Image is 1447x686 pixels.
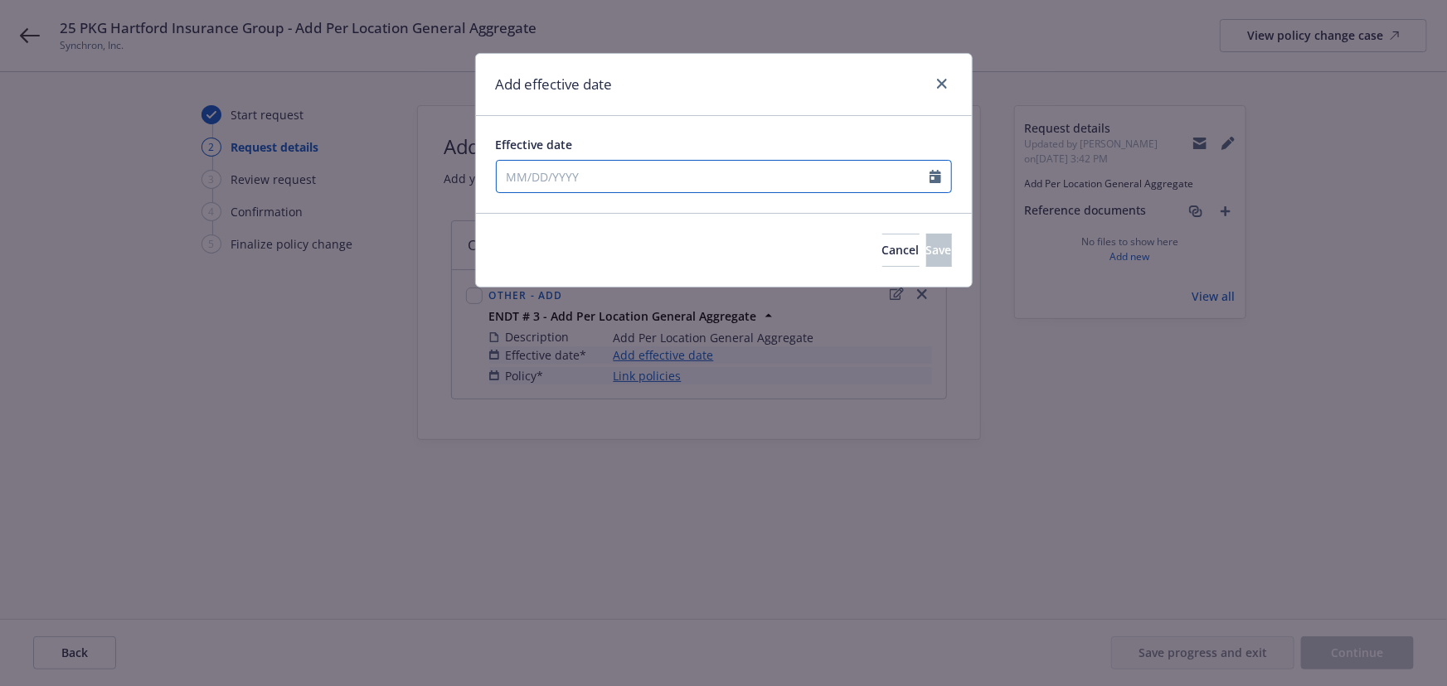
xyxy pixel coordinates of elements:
span: Save [926,242,952,258]
button: Save [926,234,952,267]
svg: Calendar [930,170,941,183]
h1: Add effective date [496,74,613,95]
span: Effective date [496,137,573,152]
input: MM/DD/YYYY [497,161,930,192]
button: Cancel [882,234,920,267]
span: Cancel [882,242,920,258]
a: close [932,74,952,94]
